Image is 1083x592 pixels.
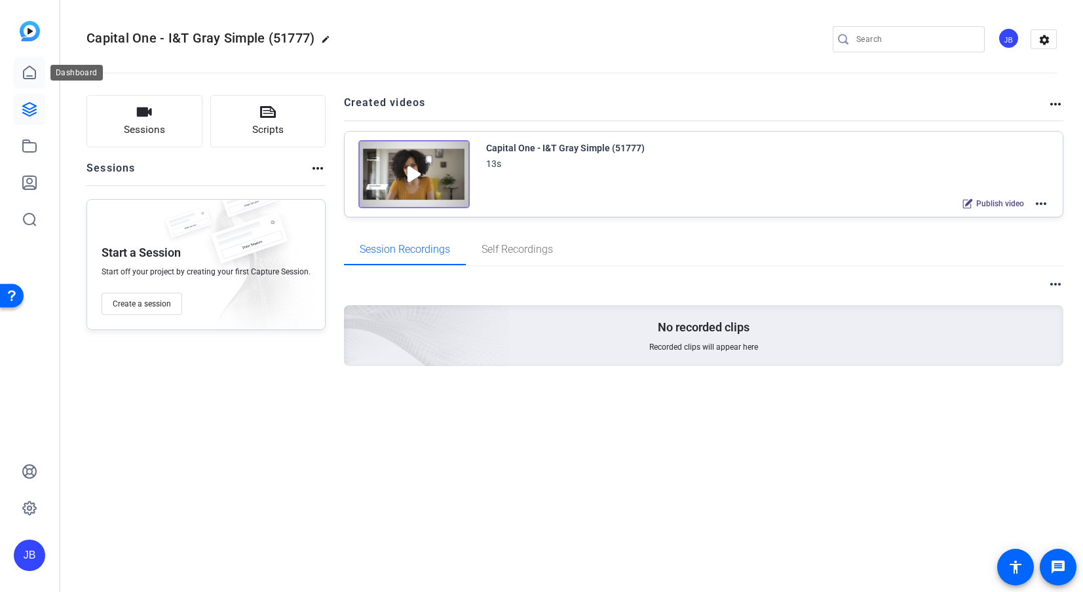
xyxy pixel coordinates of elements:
button: Sessions [86,95,202,147]
span: Start off your project by creating your first Capture Session. [102,267,311,277]
span: Scripts [252,122,284,138]
span: Recorded clips will appear here [649,342,758,352]
button: Scripts [210,95,326,147]
mat-icon: more_horiz [1048,276,1063,292]
span: Self Recordings [482,244,553,255]
input: Search [856,31,974,47]
h2: Created videos [344,95,1048,120]
img: embarkstudio-empty-session.png [197,176,510,460]
mat-icon: more_horiz [310,160,326,176]
div: Capital One - I&T Gray Simple (51777) [486,140,645,156]
div: JB [14,540,45,571]
span: Publish video [976,198,1024,209]
img: embarkstudio-empty-session.png [191,196,318,336]
mat-icon: message [1050,559,1066,575]
img: Creator Project Thumbnail [358,140,470,208]
button: Create a session [102,293,182,315]
div: JB [998,28,1019,49]
mat-icon: more_horiz [1033,196,1049,212]
img: fake-session.png [213,180,285,228]
span: Capital One - I&T Gray Simple (51777) [86,30,314,46]
ngx-avatar: Jonathan Black [998,28,1021,50]
span: Session Recordings [360,244,450,255]
p: Start a Session [102,245,181,261]
p: No recorded clips [658,320,750,335]
img: fake-session.png [200,213,298,278]
mat-icon: edit [321,35,337,50]
mat-icon: accessibility [1008,559,1023,575]
span: Create a session [113,299,171,309]
img: blue-gradient.svg [20,21,40,41]
mat-icon: more_horiz [1048,96,1063,112]
span: Sessions [124,122,165,138]
h2: Sessions [86,160,136,185]
div: Dashboard [50,65,103,81]
mat-icon: settings [1031,30,1057,50]
div: 13s [486,156,501,172]
img: fake-session.png [159,208,218,246]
